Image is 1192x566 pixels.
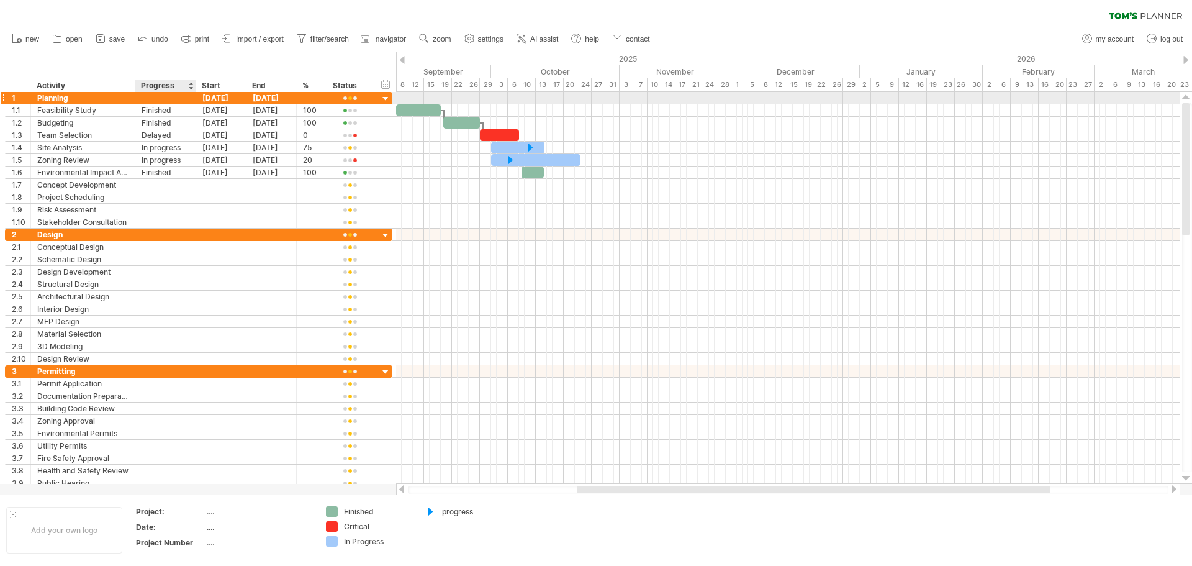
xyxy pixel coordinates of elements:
a: help [568,31,603,47]
div: Status [333,80,366,92]
div: Design Development [37,266,129,278]
span: filter/search [310,35,349,43]
div: Date: [136,522,204,532]
a: new [9,31,43,47]
span: AI assist [530,35,558,43]
div: 1.2 [12,117,30,129]
div: 3.4 [12,415,30,427]
div: 2.7 [12,316,30,327]
div: 1.9 [12,204,30,216]
div: Start [202,80,239,92]
div: End [252,80,289,92]
div: 2 - 6 [1095,78,1122,91]
div: 1.5 [12,154,30,166]
div: 100 [303,167,320,178]
span: navigator [376,35,406,43]
span: settings [478,35,503,43]
div: Finished [142,104,189,116]
div: 1.7 [12,179,30,191]
span: contact [626,35,650,43]
div: 1.8 [12,191,30,203]
div: Design Review [37,353,129,365]
div: Project Number [136,537,204,548]
div: 12 - 16 [899,78,927,91]
div: [DATE] [196,104,246,116]
div: 1.4 [12,142,30,153]
div: 2.1 [12,241,30,253]
div: Add your own logo [6,507,122,554]
div: 2 - 6 [983,78,1011,91]
div: Fire Safety Approval [37,452,129,464]
div: 3D Modeling [37,340,129,352]
div: [DATE] [196,129,246,141]
div: [DATE] [196,92,246,104]
div: 9 - 13 [1011,78,1039,91]
div: [DATE] [246,129,297,141]
div: Finished [142,167,189,178]
div: 16 - 20 [1150,78,1178,91]
a: print [178,31,213,47]
div: 15 - 19 [424,78,452,91]
a: save [93,31,129,47]
div: 3.3 [12,403,30,414]
div: progress [442,506,510,517]
a: import / export [219,31,287,47]
div: Finished [344,506,412,517]
div: % [302,80,320,92]
div: 1.6 [12,167,30,178]
div: 2.8 [12,328,30,340]
div: Interior Design [37,303,129,315]
div: 1.3 [12,129,30,141]
div: Permitting [37,365,129,377]
div: 22 - 26 [815,78,843,91]
span: new [25,35,39,43]
div: 100 [303,104,320,116]
a: undo [135,31,172,47]
div: .... [207,537,311,548]
div: 24 - 28 [703,78,731,91]
div: 29 - 3 [480,78,508,91]
div: 5 - 9 [871,78,899,91]
div: Health and Safety Review [37,465,129,477]
div: Design [37,229,129,240]
div: 3.6 [12,440,30,452]
div: Activity [37,80,128,92]
div: 3 - 7 [620,78,648,91]
div: In progress [142,154,189,166]
div: [DATE] [246,92,297,104]
div: 3.8 [12,465,30,477]
a: filter/search [294,31,353,47]
div: 19 - 23 [927,78,955,91]
div: Conceptual Design [37,241,129,253]
div: 23 - 27 [1067,78,1095,91]
div: 3.2 [12,390,30,402]
div: Critical [344,521,412,532]
div: 8 - 12 [759,78,787,91]
div: 3.5 [12,427,30,439]
div: [DATE] [196,142,246,153]
div: [DATE] [196,117,246,129]
div: Environmental Permits [37,427,129,439]
a: navigator [359,31,410,47]
a: contact [609,31,654,47]
div: February 2026 [983,65,1095,78]
div: 26 - 30 [955,78,983,91]
div: Building Code Review [37,403,129,414]
a: settings [461,31,507,47]
div: [DATE] [246,117,297,129]
a: my account [1079,31,1137,47]
span: log out [1160,35,1183,43]
div: Structural Design [37,278,129,290]
div: 2.9 [12,340,30,352]
div: Budgeting [37,117,129,129]
div: Documentation Preparation [37,390,129,402]
div: 3.7 [12,452,30,464]
span: open [66,35,83,43]
a: open [49,31,86,47]
div: [DATE] [246,167,297,178]
span: help [585,35,599,43]
div: October 2025 [491,65,620,78]
span: zoom [433,35,451,43]
div: November 2025 [620,65,731,78]
div: 27 - 31 [592,78,620,91]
